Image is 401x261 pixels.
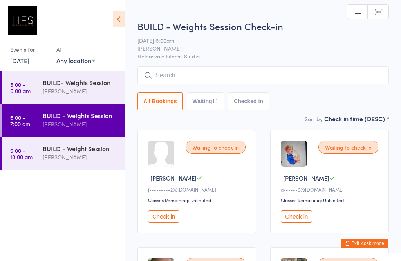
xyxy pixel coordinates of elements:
[305,115,323,123] label: Sort by
[43,111,118,120] div: BUILD - Weights Session
[10,43,49,56] div: Events for
[137,37,377,44] span: [DATE] 6:00am
[10,56,29,65] a: [DATE]
[341,239,388,248] button: Exit kiosk mode
[56,56,95,65] div: Any location
[186,141,246,154] div: Waiting to check in
[137,20,389,33] h2: BUILD - Weights Session Check-in
[324,114,389,123] div: Check in time (DESC)
[43,144,118,153] div: BUILD - Weight Session
[187,92,224,110] button: Waiting11
[2,104,125,137] a: 6:00 -7:00 amBUILD - Weights Session[PERSON_NAME]
[318,141,378,154] div: Waiting to check in
[281,197,381,203] div: Classes Remaining: Unlimited
[8,6,37,35] img: Helensvale Fitness Studio (HFS)
[43,78,118,87] div: BUILD- Weights Session
[150,174,197,182] span: [PERSON_NAME]
[2,71,125,104] a: 5:00 -6:00 amBUILD- Weights Session[PERSON_NAME]
[228,92,269,110] button: Checked in
[137,44,377,52] span: [PERSON_NAME]
[43,120,118,129] div: [PERSON_NAME]
[137,66,389,84] input: Search
[281,141,307,167] img: image1698917664.png
[148,210,179,223] button: Check in
[281,186,381,193] div: a••••••6@[DOMAIN_NAME]
[212,98,219,104] div: 11
[43,153,118,162] div: [PERSON_NAME]
[283,174,329,182] span: [PERSON_NAME]
[148,186,248,193] div: j•••••••••2@[DOMAIN_NAME]
[148,197,248,203] div: Classes Remaining: Unlimited
[43,87,118,96] div: [PERSON_NAME]
[10,81,31,94] time: 5:00 - 6:00 am
[137,52,389,60] span: Helensvale Fitness Studio
[10,114,30,127] time: 6:00 - 7:00 am
[56,43,95,56] div: At
[281,210,312,223] button: Check in
[10,147,33,160] time: 9:00 - 10:00 am
[2,137,125,170] a: 9:00 -10:00 amBUILD - Weight Session[PERSON_NAME]
[137,92,183,110] button: All Bookings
